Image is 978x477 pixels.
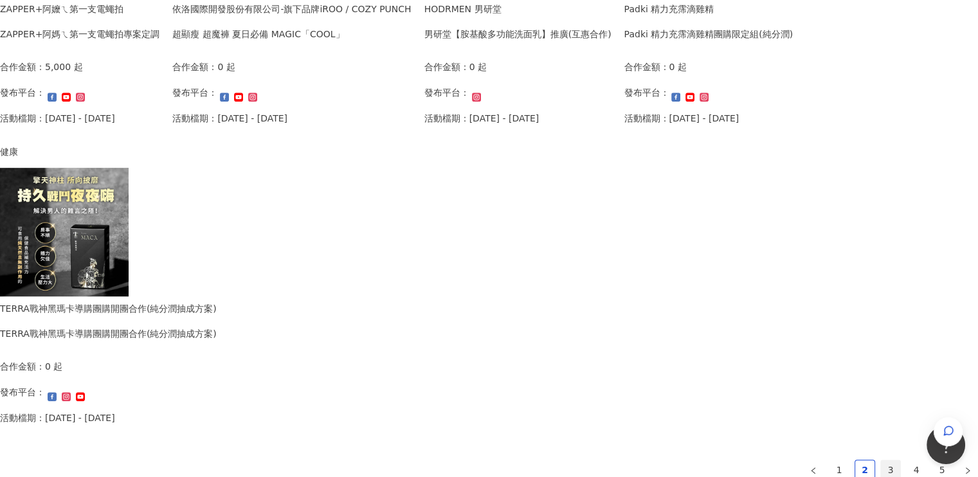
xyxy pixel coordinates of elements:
p: 發布平台： [624,85,669,100]
p: 活動檔期：[DATE] - [DATE] [172,111,287,125]
iframe: Help Scout Beacon - Open [927,426,965,464]
span: left [810,467,817,474]
span: right [964,467,972,474]
p: 發布平台： [172,85,217,100]
p: 活動檔期：[DATE] - [DATE] [624,111,739,125]
p: 合作金額： [424,60,469,74]
p: 0 起 [217,60,235,74]
div: Padki 精力充霈滴雞精團購限定組(純分潤) [624,27,793,41]
p: 0 起 [669,60,686,74]
div: 超顯瘦 超魔褲 夏日必備 MAGIC「COOL」 [172,27,411,41]
p: 0 起 [469,60,487,74]
div: 男研堂【胺基酸多功能洗面乳】推廣(互惠合作) [424,27,611,41]
p: 0 起 [45,359,62,373]
div: Padki 精力充霈滴雞精 [624,2,793,16]
p: 活動檔期：[DATE] - [DATE] [424,111,539,125]
p: 5,000 起 [45,60,83,74]
p: 合作金額： [172,60,217,74]
p: 合作金額： [624,60,669,74]
p: 發布平台： [424,85,469,100]
div: HODRMEN 男研堂 [424,2,611,16]
div: 依洛國際開發股份有限公司-旗下品牌iROO / COZY PUNCH [172,2,411,16]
